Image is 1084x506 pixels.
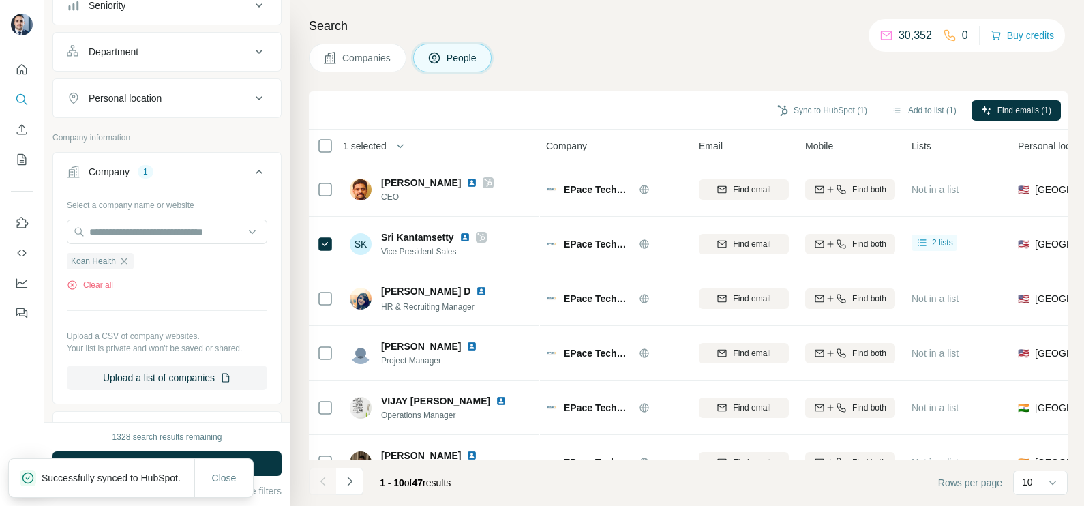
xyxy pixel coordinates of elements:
span: Not in a list [912,348,959,359]
img: Logo of EPace Technologies [546,239,557,250]
div: Company [89,165,130,179]
button: Use Surfe on LinkedIn [11,211,33,235]
button: Industry [53,415,281,447]
span: People [447,51,478,65]
span: 🇮🇳 [1018,456,1029,469]
button: Run search [52,451,282,476]
div: 1328 search results remaining [112,431,222,443]
img: Avatar [350,451,372,473]
span: Vice President Sales [381,245,487,258]
img: Avatar [350,397,372,419]
p: Successfully synced to HubSpot. [42,471,192,485]
span: [PERSON_NAME] [381,340,461,353]
img: Avatar [350,179,372,200]
img: Logo of EPace Technologies [546,293,557,304]
span: Close [212,471,237,485]
button: Clear all [67,279,113,291]
span: 🇺🇸 [1018,346,1029,360]
span: EPace Technologies [564,183,632,196]
span: EPace Technologies [564,292,632,306]
button: Search [11,87,33,112]
button: Use Surfe API [11,241,33,265]
span: results [380,477,451,488]
img: LinkedIn logo [466,450,477,461]
span: Find both [852,183,886,196]
img: LinkedIn logo [460,232,470,243]
button: Buy credits [991,26,1054,45]
span: 47 [412,477,423,488]
span: Project Manager [381,355,494,367]
span: EPace Technologies [564,237,632,251]
span: Mobile [805,139,833,153]
button: Find email [699,398,789,418]
p: 30,352 [899,27,932,44]
img: LinkedIn logo [466,177,477,188]
span: Not in a list [912,293,959,304]
span: 1 selected [343,139,387,153]
span: Koan Health [71,255,116,267]
button: Find email [699,179,789,200]
img: LinkedIn logo [466,341,477,352]
button: Find email [699,452,789,473]
button: Company1 [53,155,281,194]
span: Find email [733,456,770,468]
button: Find both [805,234,895,254]
div: Personal location [89,91,162,105]
span: Company [546,139,587,153]
button: Feedback [11,301,33,325]
span: Find email [733,183,770,196]
span: Lists [912,139,931,153]
span: Find both [852,238,886,250]
p: 0 [962,27,968,44]
span: Run search [142,457,192,471]
img: Logo of EPace Technologies [546,457,557,468]
span: Rows per page [938,476,1002,490]
span: [PERSON_NAME] D [381,284,470,298]
span: of [404,477,412,488]
span: 1 - 10 [380,477,404,488]
button: Enrich CSV [11,117,33,142]
p: Company information [52,132,282,144]
p: 10 [1022,475,1033,489]
button: Find email [699,234,789,254]
span: Sri Kantamsetty [381,230,454,244]
span: 🇺🇸 [1018,292,1029,306]
span: 2 lists [932,237,953,249]
span: EPace Technologies [564,456,632,469]
span: CEO [381,191,494,203]
span: 🇺🇸 [1018,237,1029,251]
h4: Search [309,16,1068,35]
span: 🇺🇸 [1018,183,1029,196]
span: Not in a list [912,184,959,195]
img: Logo of EPace Technologies [546,184,557,195]
button: Close [202,466,246,490]
button: Department [53,35,281,68]
span: Find emails (1) [997,104,1051,117]
span: Find both [852,402,886,414]
span: Find both [852,456,886,468]
span: Not in a list [912,457,959,468]
span: 🇮🇳 [1018,401,1029,415]
div: 1 [138,166,153,178]
span: Find email [733,347,770,359]
span: EPace Technologies [564,401,632,415]
button: Navigate to next page [336,468,363,495]
p: Upload a CSV of company websites. [67,330,267,342]
span: Operations Manager [381,409,523,421]
img: Avatar [350,342,372,364]
button: Find both [805,288,895,309]
div: SK [350,233,372,255]
button: Upload a list of companies [67,366,267,390]
button: Find email [699,343,789,363]
span: Find email [733,238,770,250]
button: Find email [699,288,789,309]
button: Find emails (1) [972,100,1061,121]
img: LinkedIn logo [476,286,487,297]
p: Your list is private and won't be saved or shared. [67,342,267,355]
img: Logo of EPace Technologies [546,402,557,413]
button: Find both [805,179,895,200]
span: Find email [733,293,770,305]
span: Find email [733,402,770,414]
div: Department [89,45,138,59]
div: Select a company name or website [67,194,267,211]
